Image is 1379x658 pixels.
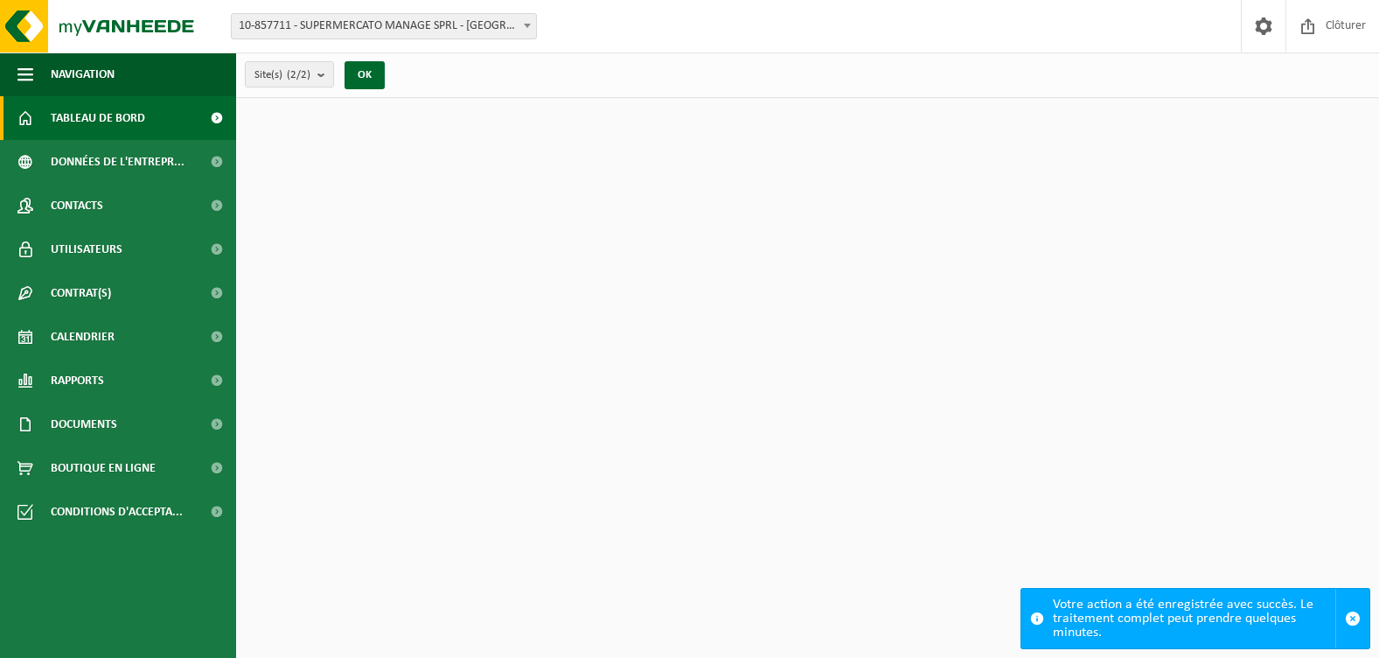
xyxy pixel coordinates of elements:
[1053,589,1335,648] div: Votre action a été enregistrée avec succès. Le traitement complet peut prendre quelques minutes.
[254,62,310,88] span: Site(s)
[345,61,385,89] button: OK
[51,490,183,534] span: Conditions d'accepta...
[245,61,334,87] button: Site(s)(2/2)
[51,184,103,227] span: Contacts
[51,271,111,315] span: Contrat(s)
[51,140,185,184] span: Données de l'entrepr...
[51,359,104,402] span: Rapports
[51,52,115,96] span: Navigation
[231,13,537,39] span: 10-857711 - SUPERMERCATO MANAGE SPRL - COURCELLES
[232,14,536,38] span: 10-857711 - SUPERMERCATO MANAGE SPRL - COURCELLES
[51,96,145,140] span: Tableau de bord
[51,227,122,271] span: Utilisateurs
[51,402,117,446] span: Documents
[51,446,156,490] span: Boutique en ligne
[287,69,310,80] count: (2/2)
[51,315,115,359] span: Calendrier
